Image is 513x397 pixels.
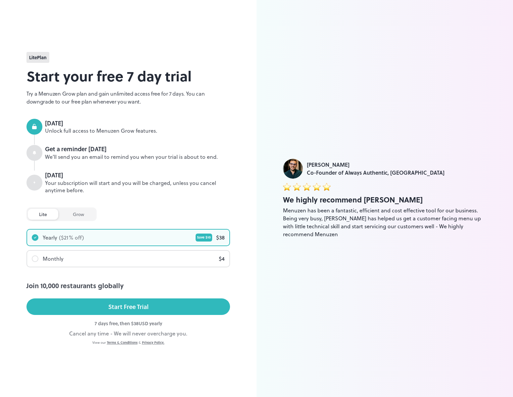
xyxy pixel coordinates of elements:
div: Save $ 10 [196,234,212,242]
img: star [313,183,321,191]
img: star [293,183,301,191]
div: Menuzen has been a fantastic, efficient and cost effective tool for our business. Being very busy... [283,206,487,238]
div: Join 10,000 restaurants globally [26,281,230,290]
div: $ 4 [219,255,225,263]
div: Your subscription will start and you will be charged, unless you cancel anytime before. [45,179,230,195]
img: star [323,183,331,191]
img: star [303,183,311,191]
img: star [283,183,291,191]
div: lite [28,209,58,220]
div: Monthly [43,255,64,263]
div: Start Free Trial [108,302,149,312]
div: $ 38 [216,234,225,242]
div: Yearly [43,234,57,242]
div: 7 days free, then $ 38 USD yearly [26,320,230,327]
div: grow [62,209,95,220]
a: Terms & Conditions [107,340,138,345]
div: ($ 21 % off) [59,234,84,242]
button: Start Free Trial [26,298,230,315]
div: [DATE] [45,171,230,179]
a: Privacy Policy. [142,340,164,345]
div: View our & [26,340,230,345]
div: [DATE] [45,119,230,127]
div: Co-Founder of Always Authentic, [GEOGRAPHIC_DATA] [307,169,444,177]
img: Jade Hajj [283,159,303,179]
div: [PERSON_NAME] [307,161,444,169]
div: Cancel any time - We will never overcharge you. [26,330,230,337]
span: lite Plan [29,54,47,61]
div: Get a reminder [DATE] [45,145,230,153]
div: Unlock full access to Menuzen Grow features. [45,127,230,135]
p: Try a Menuzen Grow plan and gain unlimited access free for 7 days. You can downgrade to our free ... [26,90,230,106]
h2: Start your free 7 day trial [26,66,230,86]
div: We’ll send you an email to remind you when your trial is about to end. [45,153,230,161]
div: We highly recommend [PERSON_NAME] [283,194,487,205]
